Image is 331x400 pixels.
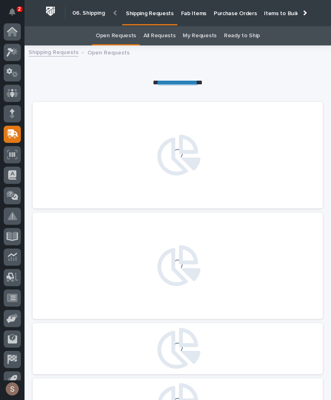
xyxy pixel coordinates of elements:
img: Workspace Logo [43,4,58,19]
a: My Requests [183,26,217,45]
div: Notifications2 [10,8,21,21]
button: Notifications [4,3,21,20]
h2: 06. Shipping [72,8,105,18]
p: 2 [18,6,21,12]
a: All Requests [143,26,175,45]
a: Shipping Requests [29,47,78,56]
button: users-avatar [4,380,21,398]
p: Open Requests [87,47,130,56]
a: Open Requests [96,26,136,45]
a: Ready to Ship [224,26,260,45]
